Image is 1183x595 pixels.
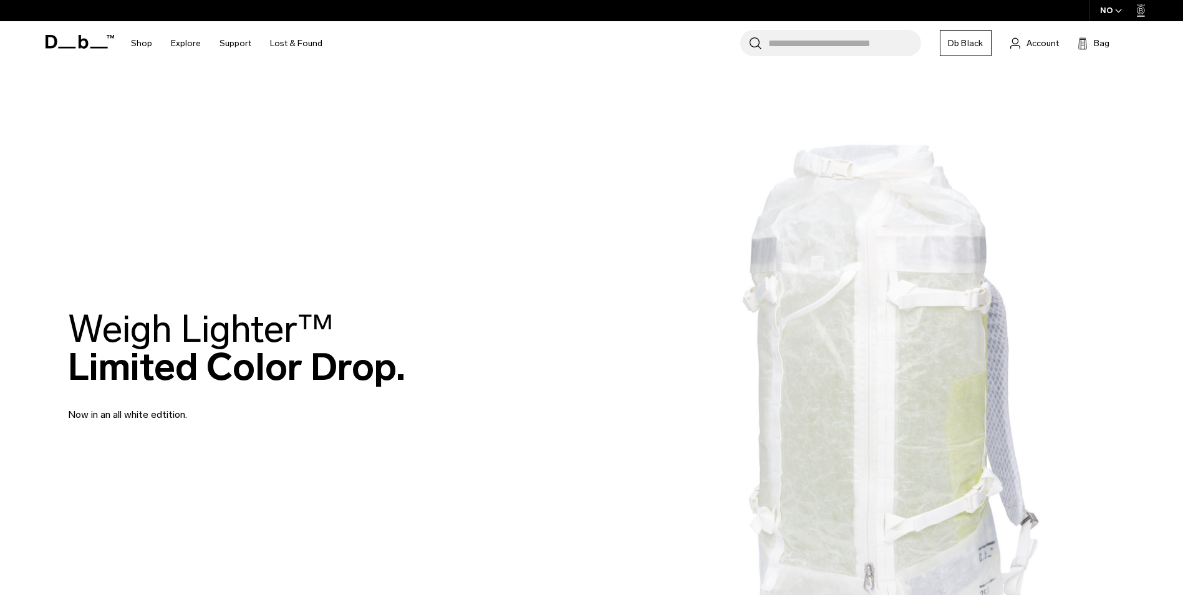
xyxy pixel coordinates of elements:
[171,21,201,65] a: Explore
[1026,37,1059,50] span: Account
[131,21,152,65] a: Shop
[68,392,367,422] p: Now in an all white edtition.
[1094,37,1109,50] span: Bag
[122,21,332,65] nav: Main Navigation
[220,21,251,65] a: Support
[68,310,405,386] h2: Limited Color Drop.
[1078,36,1109,51] button: Bag
[270,21,322,65] a: Lost & Found
[1010,36,1059,51] a: Account
[940,30,992,56] a: Db Black
[68,306,334,352] span: Weigh Lighter™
